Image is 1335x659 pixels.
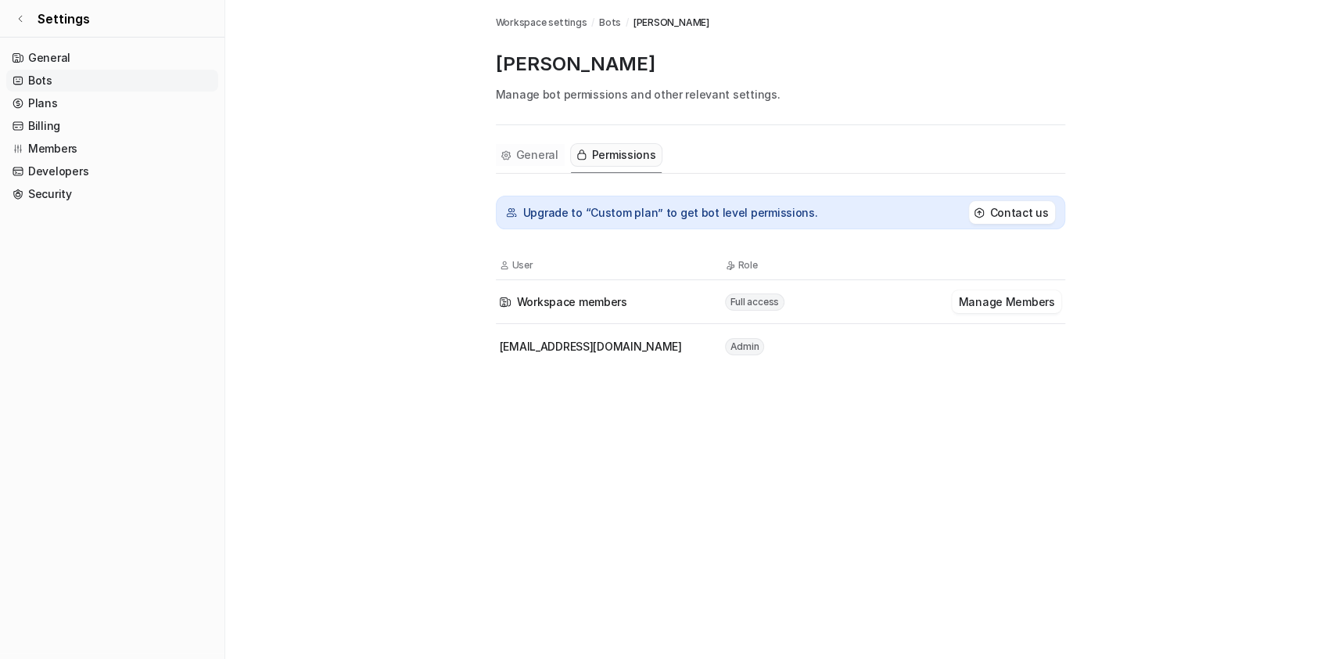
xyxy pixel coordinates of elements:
[952,290,1060,313] button: Manage Members
[500,261,509,270] img: User
[500,338,682,355] span: [EMAIL_ADDRESS][DOMAIN_NAME]
[591,16,594,30] span: /
[38,9,90,28] span: Settings
[592,147,656,163] span: Permissions
[6,115,218,137] a: Billing
[500,297,511,308] img: Icon
[496,52,1065,77] p: [PERSON_NAME]
[725,338,765,355] span: Admin
[724,257,949,273] th: Role
[6,92,218,114] a: Plans
[599,16,621,30] a: Bots
[496,138,662,173] nav: Tabs
[626,16,629,30] span: /
[6,160,218,182] a: Developers
[517,293,627,310] span: Workspace members
[633,16,709,30] span: [PERSON_NAME]
[6,183,218,205] a: Security
[496,86,1065,103] p: Manage bot permissions and other relevant settings.
[516,147,558,163] span: General
[6,47,218,69] a: General
[496,16,587,30] a: Workspace settings
[523,205,818,221] p: Upgrade to “Custom plan” to get bot level permissions.
[6,138,218,160] a: Members
[725,293,784,311] span: Full access
[571,144,662,166] button: Permissions
[496,144,565,166] button: General
[6,70,218,92] a: Bots
[725,261,735,270] img: Role
[969,201,1054,224] button: Contact us
[499,257,724,273] th: User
